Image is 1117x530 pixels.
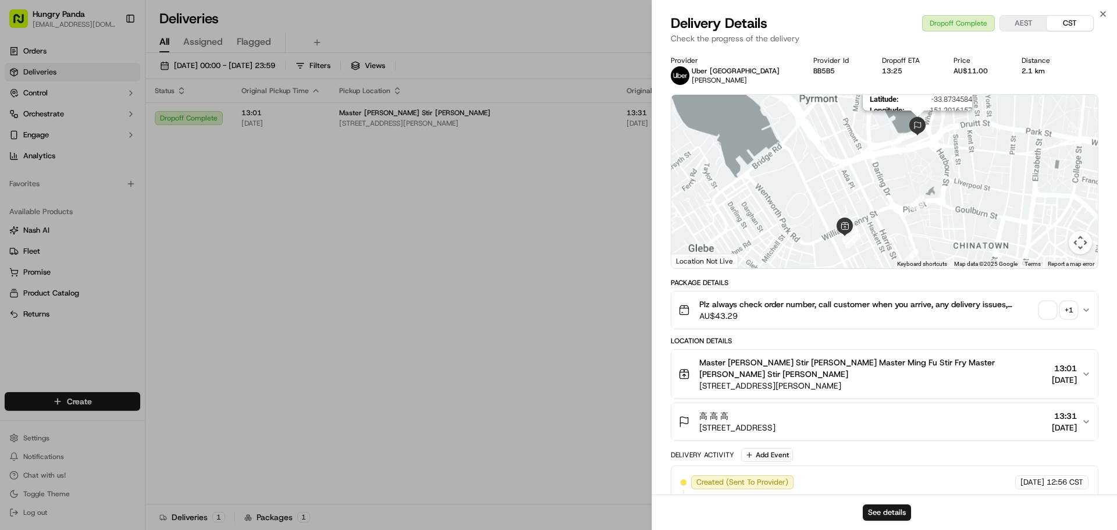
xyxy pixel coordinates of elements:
div: Start new chat [52,111,191,123]
img: 1736555255976-a54dd68f-1ca7-489b-9aae-adbdc363a1c4 [12,111,33,132]
span: • [97,212,101,221]
button: CST [1047,16,1093,31]
span: [PERSON_NAME] [36,212,94,221]
span: • [38,180,42,190]
a: 💻API Documentation [94,255,191,276]
span: [DATE] [1020,477,1044,488]
img: 1736555255976-a54dd68f-1ca7-489b-9aae-adbdc363a1c4 [23,212,33,222]
a: Open this area in Google Maps (opens a new window) [674,253,713,268]
span: Plz always check order number, call customer when you arrive, any delivery issues, Contact WhatsA... [699,298,1035,310]
span: [STREET_ADDRESS][PERSON_NAME] [699,380,1047,392]
span: Map data ©2025 Google [954,261,1018,267]
span: [PERSON_NAME] [692,76,747,85]
div: Location Details [671,336,1098,346]
img: Asif Zaman Khan [12,201,30,219]
span: Pylon [116,289,141,297]
span: [DATE] [1052,374,1077,386]
div: Price [954,56,1003,65]
p: Welcome 👋 [12,47,212,65]
div: 2.1 km [1022,66,1065,76]
div: Location Not Live [671,254,738,268]
div: 7 [909,195,924,210]
span: AU$43.29 [699,310,1035,322]
div: Provider [671,56,795,65]
div: 2 [842,227,858,242]
span: API Documentation [110,260,187,272]
div: Distance [1022,56,1065,65]
span: Created (Sent To Provider) [696,477,788,488]
div: 13:25 [882,66,935,76]
span: -33.8734584 [903,95,972,104]
a: Terms (opens in new tab) [1024,261,1041,267]
p: Check the progress of the delivery [671,33,1098,44]
button: Start new chat [198,115,212,129]
span: Latitude : [870,95,899,104]
button: BB5B5 [813,66,835,76]
div: 4 [844,229,859,244]
a: 📗Knowledge Base [7,255,94,276]
input: Got a question? Start typing here... [30,75,209,87]
span: 13:01 [1052,362,1077,374]
button: See details [863,504,911,521]
div: 6 [903,249,919,264]
div: Provider Id [813,56,864,65]
div: 📗 [12,261,21,271]
img: Google [674,253,713,268]
button: Map camera controls [1069,231,1092,254]
span: 高 高 高 [699,410,728,422]
button: Keyboard shortcuts [897,260,947,268]
div: Past conversations [12,151,78,161]
span: Longitude : [870,106,905,115]
div: Dropoff ETA [882,56,935,65]
span: 8月27日 [103,212,130,221]
button: 高 高 高[STREET_ADDRESS]13:31[DATE] [671,403,1098,440]
div: 8 [891,133,906,148]
span: Delivery Details [671,14,767,33]
p: Uber [GEOGRAPHIC_DATA] [692,66,780,76]
span: 9:54 AM [45,180,73,190]
div: 3 [839,221,855,236]
div: AU$11.00 [954,66,1003,76]
span: [STREET_ADDRESS] [699,422,776,433]
div: 💻 [98,261,108,271]
a: Powered byPylon [82,288,141,297]
span: Knowledge Base [23,260,89,272]
a: Report a map error [1048,261,1094,267]
div: + 1 [1061,302,1077,318]
div: Package Details [671,278,1098,287]
div: We're available if you need us! [52,123,160,132]
span: 12:56 CST [1047,477,1083,488]
button: See all [180,149,212,163]
button: Add Event [741,448,793,462]
span: 13:31 [1052,410,1077,422]
span: Master [PERSON_NAME] Stir [PERSON_NAME] Master Ming Fu Stir Fry Master [PERSON_NAME] Stir [PERSON... [699,357,1047,380]
button: +1 [1040,302,1077,318]
div: Delivery Activity [671,450,734,460]
img: Nash [12,12,35,35]
button: AEST [1000,16,1047,31]
button: Plz always check order number, call customer when you arrive, any delivery issues, Contact WhatsA... [671,291,1098,329]
div: 5 [845,233,860,248]
button: Master [PERSON_NAME] Stir [PERSON_NAME] Master Ming Fu Stir Fry Master [PERSON_NAME] Stir [PERSON... [671,350,1098,399]
span: [DATE] [1052,422,1077,433]
img: uber-new-logo.jpeg [671,66,689,85]
span: 151.2016157 [909,106,972,115]
img: 8016278978528_b943e370aa5ada12b00a_72.png [24,111,45,132]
